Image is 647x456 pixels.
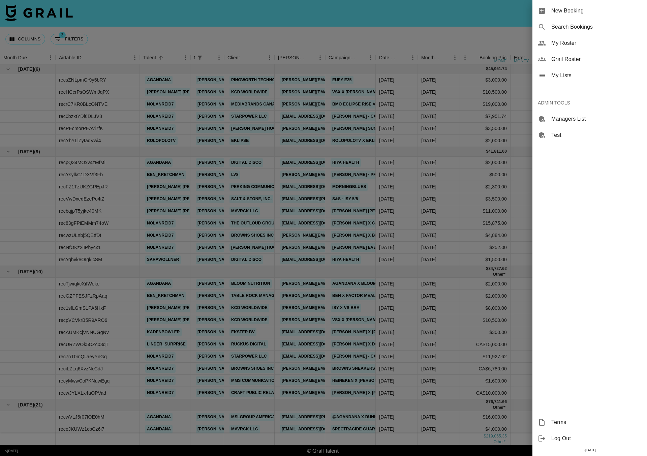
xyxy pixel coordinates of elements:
[532,127,647,143] div: Test
[532,19,647,35] div: Search Bookings
[551,7,642,15] span: New Booking
[532,3,647,19] div: New Booking
[551,23,642,31] span: Search Bookings
[532,35,647,51] div: My Roster
[551,434,642,443] span: Log Out
[532,447,647,454] div: v [DATE]
[551,418,642,426] span: Terms
[532,67,647,84] div: My Lists
[551,131,642,139] span: Test
[551,115,642,123] span: Managers List
[532,95,647,111] div: ADMIN TOOLS
[551,71,642,80] span: My Lists
[532,414,647,430] div: Terms
[551,39,642,47] span: My Roster
[532,111,647,127] div: Managers List
[532,51,647,67] div: Grail Roster
[551,55,642,63] span: Grail Roster
[532,430,647,447] div: Log Out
